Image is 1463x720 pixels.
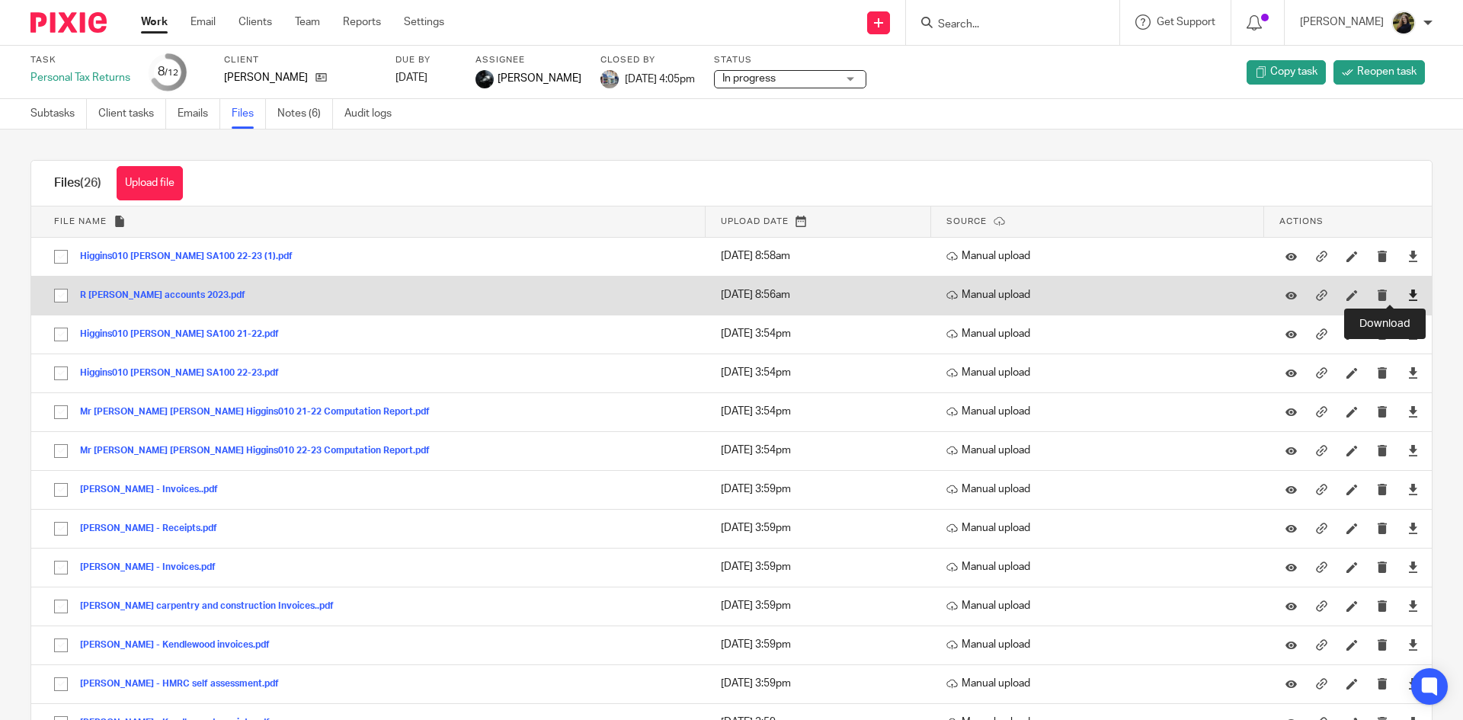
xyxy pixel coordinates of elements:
[936,18,1074,32] input: Search
[1407,482,1419,497] a: Download
[714,54,866,66] label: Status
[722,73,776,84] span: In progress
[1407,676,1419,691] a: Download
[721,248,924,264] p: [DATE] 8:58am
[1407,404,1419,419] a: Download
[30,99,87,129] a: Subtasks
[600,54,695,66] label: Closed by
[46,320,75,349] input: Select
[80,290,257,301] button: R [PERSON_NAME] accounts 2023.pdf
[1407,443,1419,458] a: Download
[1157,17,1215,27] span: Get Support
[141,14,168,30] a: Work
[54,217,107,226] span: File name
[80,523,229,534] button: [PERSON_NAME] - Receipts.pdf
[80,562,227,573] button: [PERSON_NAME] - Invoices.pdf
[80,329,290,340] button: Higgins010 [PERSON_NAME] SA100 21-22.pdf
[1407,520,1419,536] a: Download
[1279,217,1324,226] span: Actions
[721,520,924,536] p: [DATE] 3:59pm
[98,99,166,129] a: Client tasks
[946,443,1257,458] p: Manual upload
[158,63,178,81] div: 8
[190,14,216,30] a: Email
[946,217,987,226] span: Source
[946,482,1257,497] p: Manual upload
[343,14,381,30] a: Reports
[80,368,290,379] button: Higgins010 [PERSON_NAME] SA100 22-23.pdf
[1407,559,1419,574] a: Download
[46,359,75,388] input: Select
[946,520,1257,536] p: Manual upload
[475,70,494,88] img: 1000002122.jpg
[498,71,581,86] span: [PERSON_NAME]
[30,54,130,66] label: Task
[721,637,924,652] p: [DATE] 3:59pm
[721,217,789,226] span: Upload date
[277,99,333,129] a: Notes (6)
[721,482,924,497] p: [DATE] 3:59pm
[1391,11,1416,35] img: ACCOUNTING4EVERYTHING-13.jpg
[946,365,1257,380] p: Manual upload
[80,407,441,418] button: Mr [PERSON_NAME] [PERSON_NAME] Higgins010 21-22 Computation Report.pdf
[232,99,266,129] a: Files
[946,287,1257,302] p: Manual upload
[46,631,75,660] input: Select
[946,248,1257,264] p: Manual upload
[30,12,107,33] img: Pixie
[80,251,304,262] button: Higgins010 [PERSON_NAME] SA100 22-23 (1).pdf
[117,166,183,200] button: Upload file
[46,437,75,466] input: Select
[721,559,924,574] p: [DATE] 3:59pm
[1407,365,1419,380] a: Download
[30,70,130,85] div: Personal Tax Returns
[475,54,581,66] label: Assignee
[1407,326,1419,341] a: Download
[80,446,441,456] button: Mr [PERSON_NAME] [PERSON_NAME] Higgins010 22-23 Computation Report.pdf
[46,475,75,504] input: Select
[721,365,924,380] p: [DATE] 3:54pm
[946,676,1257,691] p: Manual upload
[80,601,345,612] button: [PERSON_NAME] carpentry and construction Invoices..pdf
[46,670,75,699] input: Select
[395,54,456,66] label: Due by
[224,54,376,66] label: Client
[946,559,1257,574] p: Manual upload
[1357,64,1417,79] span: Reopen task
[721,443,924,458] p: [DATE] 3:54pm
[721,598,924,613] p: [DATE] 3:59pm
[80,177,101,189] span: (26)
[1247,60,1326,85] a: Copy task
[46,242,75,271] input: Select
[165,69,178,77] small: /12
[80,485,229,495] button: [PERSON_NAME] - Invoices..pdf
[1407,637,1419,652] a: Download
[80,640,281,651] button: [PERSON_NAME] - Kendlewood invoices.pdf
[344,99,403,129] a: Audit logs
[1300,14,1384,30] p: [PERSON_NAME]
[600,70,619,88] img: High%20res%20Candid%20accounting4everything_Poppy%20Jakes%20Photography-4024.jpg
[1270,64,1317,79] span: Copy task
[721,287,924,302] p: [DATE] 8:56am
[238,14,272,30] a: Clients
[224,70,308,85] p: [PERSON_NAME]
[46,592,75,621] input: Select
[1407,598,1419,613] a: Download
[946,637,1257,652] p: Manual upload
[946,326,1257,341] p: Manual upload
[946,598,1257,613] p: Manual upload
[1407,287,1419,302] a: Download
[46,514,75,543] input: Select
[54,175,101,191] h1: Files
[721,326,924,341] p: [DATE] 3:54pm
[404,14,444,30] a: Settings
[1407,248,1419,264] a: Download
[625,73,695,84] span: [DATE] 4:05pm
[946,404,1257,419] p: Manual upload
[46,281,75,310] input: Select
[46,553,75,582] input: Select
[80,679,290,690] button: [PERSON_NAME] - HMRC self assessment.pdf
[1333,60,1425,85] a: Reopen task
[721,676,924,691] p: [DATE] 3:59pm
[46,398,75,427] input: Select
